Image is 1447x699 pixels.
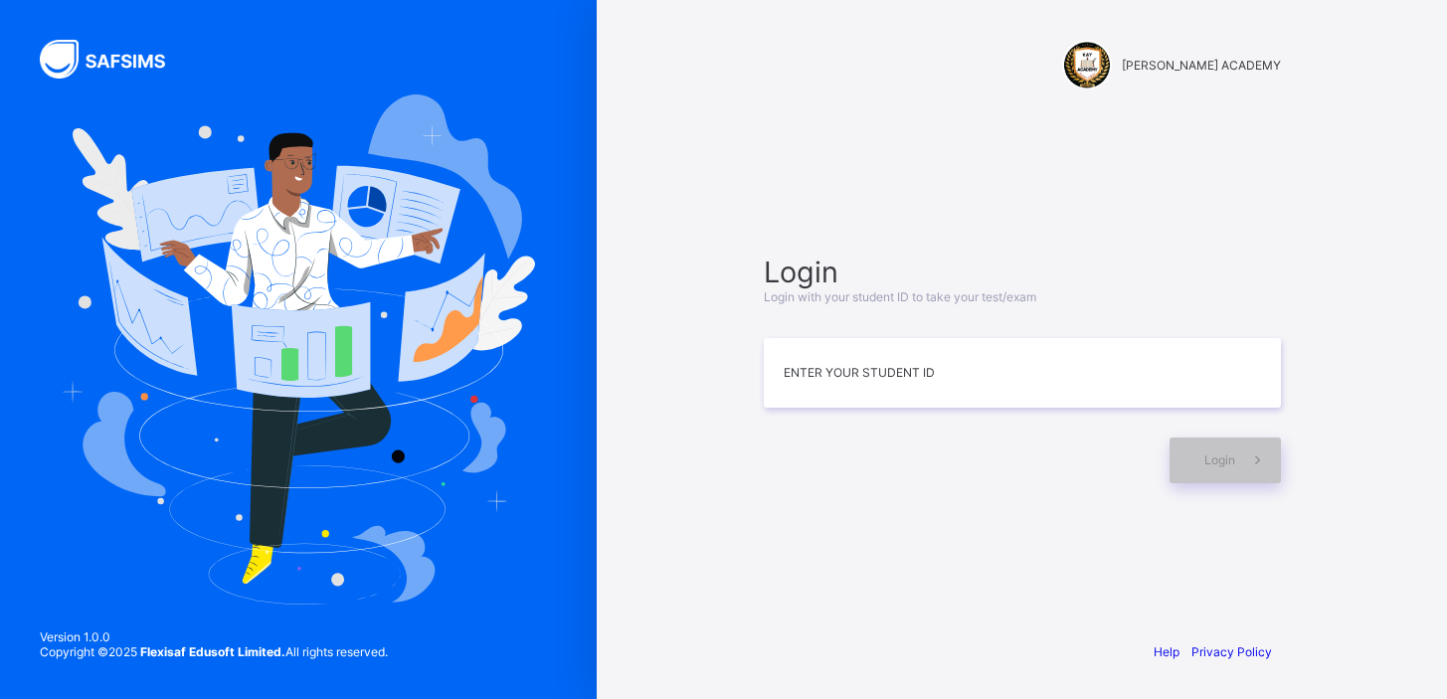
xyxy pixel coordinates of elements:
span: Login [1204,452,1235,467]
a: Help [1154,644,1179,659]
span: Version 1.0.0 [40,629,388,644]
img: Hero Image [62,94,535,604]
img: SAFSIMS Logo [40,40,189,79]
a: Privacy Policy [1191,644,1272,659]
span: Login [764,255,1281,289]
span: Copyright © 2025 All rights reserved. [40,644,388,659]
span: Login with your student ID to take your test/exam [764,289,1036,304]
span: [PERSON_NAME] ACADEMY [1122,58,1281,73]
strong: Flexisaf Edusoft Limited. [140,644,285,659]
